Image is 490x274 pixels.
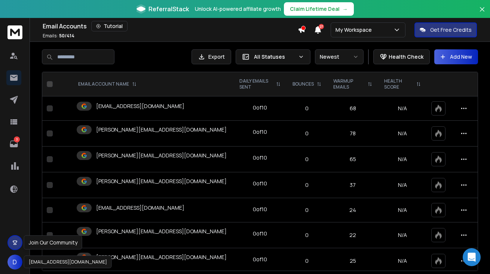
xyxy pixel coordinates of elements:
[253,128,267,136] div: 0 of 10
[434,49,478,64] button: Add New
[291,257,323,265] p: 0
[383,181,422,189] p: N/A
[96,102,184,110] p: [EMAIL_ADDRESS][DOMAIN_NAME]
[291,206,323,214] p: 0
[327,222,378,248] td: 22
[253,256,267,263] div: 0 of 10
[293,81,314,87] p: BOUNCES
[430,26,472,34] p: Get Free Credits
[383,130,422,137] p: N/A
[327,198,378,222] td: 24
[327,121,378,147] td: 78
[24,256,112,268] div: [EMAIL_ADDRESS][DOMAIN_NAME]
[253,206,267,213] div: 0 of 10
[96,126,227,133] p: [PERSON_NAME][EMAIL_ADDRESS][DOMAIN_NAME]
[6,136,21,151] a: 3
[327,248,378,274] td: 25
[383,105,422,112] p: N/A
[7,255,22,270] button: D
[291,156,323,163] p: 0
[343,5,348,13] span: →
[59,33,74,39] span: 50 / 414
[327,147,378,172] td: 65
[319,24,324,29] span: 27
[383,156,422,163] p: N/A
[96,204,184,212] p: [EMAIL_ADDRESS][DOMAIN_NAME]
[239,78,273,90] p: DAILY EMAILS SENT
[389,53,423,61] p: Health Check
[315,49,364,64] button: Newest
[195,5,281,13] p: Unlock AI-powered affiliate growth
[477,4,487,22] button: Close banner
[253,154,267,161] div: 0 of 10
[96,228,227,235] p: [PERSON_NAME][EMAIL_ADDRESS][DOMAIN_NAME]
[91,21,128,31] button: Tutorial
[383,206,422,214] p: N/A
[291,105,323,112] p: 0
[414,22,477,37] button: Get Free Credits
[291,231,323,239] p: 0
[96,178,227,185] p: [PERSON_NAME][EMAIL_ADDRESS][DOMAIN_NAME]
[291,130,323,137] p: 0
[291,181,323,189] p: 0
[253,180,267,187] div: 0 of 10
[333,78,365,90] p: WARMUP EMAILS
[24,235,82,250] div: Join Our Community
[148,4,189,13] span: ReferralStack
[463,248,481,266] div: Open Intercom Messenger
[383,257,422,265] p: N/A
[96,152,227,159] p: [PERSON_NAME][EMAIL_ADDRESS][DOMAIN_NAME]
[373,49,430,64] button: Health Check
[254,53,295,61] p: All Statuses
[383,231,422,239] p: N/A
[336,26,375,34] p: My Workspace
[96,253,227,261] p: [PERSON_NAME][EMAIL_ADDRESS][DOMAIN_NAME]
[327,172,378,198] td: 37
[384,78,413,90] p: HEALTH SCORE
[43,33,74,39] p: Emails :
[14,136,20,142] p: 3
[78,81,137,87] div: EMAIL ACCOUNT NAME
[192,49,231,64] button: Export
[284,2,354,16] button: Claim Lifetime Deal→
[43,21,298,31] div: Email Accounts
[253,230,267,237] div: 0 of 10
[253,104,267,111] div: 0 of 10
[327,96,378,121] td: 68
